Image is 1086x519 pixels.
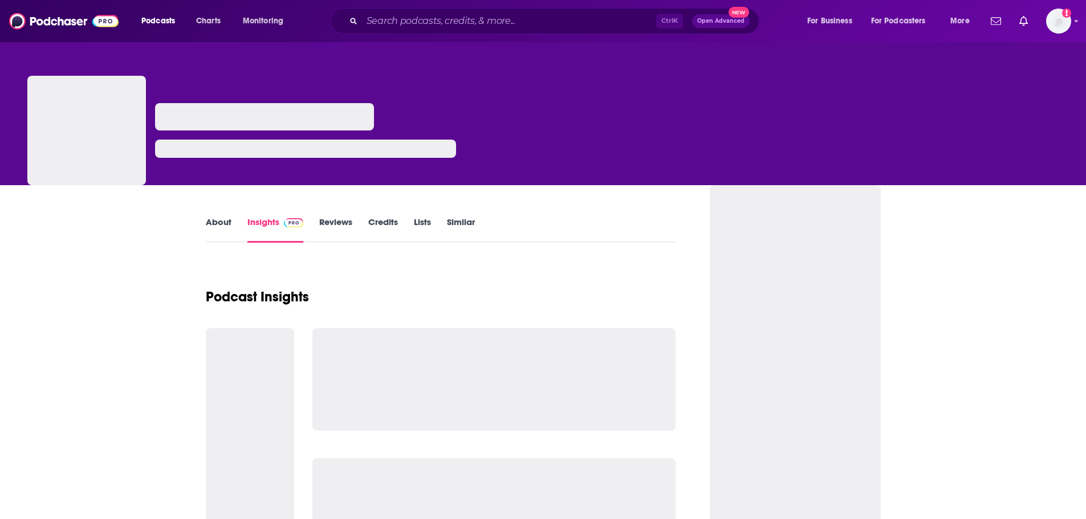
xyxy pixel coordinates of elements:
[284,218,304,227] img: Podchaser Pro
[235,12,298,30] button: open menu
[942,12,984,30] button: open menu
[697,18,745,24] span: Open Advanced
[1015,11,1032,31] a: Show notifications dropdown
[1046,9,1071,34] span: Logged in as SimonElement
[362,12,656,30] input: Search podcasts, credits, & more...
[368,216,398,243] a: Credits
[1062,9,1071,18] svg: Add a profile image
[9,10,119,32] img: Podchaser - Follow, Share and Rate Podcasts
[950,13,970,29] span: More
[799,12,867,30] button: open menu
[206,288,309,305] h1: Podcast Insights
[341,8,770,34] div: Search podcasts, credits, & more...
[414,216,431,243] a: Lists
[692,14,750,28] button: Open AdvancedNew
[1046,9,1071,34] button: Show profile menu
[189,12,227,30] a: Charts
[243,13,283,29] span: Monitoring
[1046,9,1071,34] img: User Profile
[871,13,926,29] span: For Podcasters
[247,216,304,243] a: InsightsPodchaser Pro
[986,11,1006,31] a: Show notifications dropdown
[133,12,190,30] button: open menu
[447,216,475,243] a: Similar
[729,7,749,18] span: New
[196,13,221,29] span: Charts
[864,12,942,30] button: open menu
[656,14,683,28] span: Ctrl K
[141,13,175,29] span: Podcasts
[319,216,352,243] a: Reviews
[807,13,852,29] span: For Business
[206,216,231,243] a: About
